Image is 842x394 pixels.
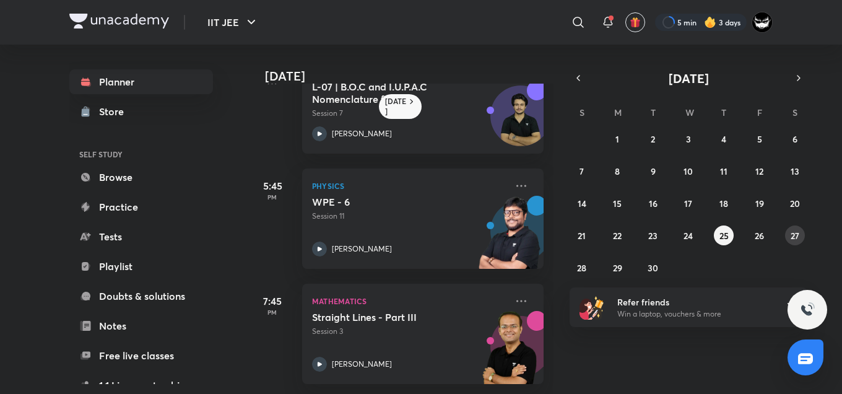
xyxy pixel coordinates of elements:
button: IIT JEE [200,10,266,35]
a: Tests [69,224,213,249]
a: Browse [69,165,213,190]
h6: SELF STUDY [69,144,213,165]
p: [PERSON_NAME] [332,128,392,139]
button: September 21, 2025 [572,225,592,245]
button: September 10, 2025 [679,161,698,181]
p: Win a laptop, vouchers & more [617,309,770,320]
button: September 6, 2025 [785,129,805,149]
button: September 5, 2025 [750,129,770,149]
h5: 5:45 [248,178,297,193]
h5: WPE - 6 [312,196,466,208]
abbr: Monday [614,107,622,118]
button: September 20, 2025 [785,193,805,213]
button: September 26, 2025 [750,225,770,245]
abbr: September 10, 2025 [684,165,693,177]
abbr: September 3, 2025 [686,133,691,145]
abbr: September 19, 2025 [755,198,764,209]
h6: [DATE] [385,97,407,116]
a: Practice [69,195,213,219]
button: September 29, 2025 [607,258,627,278]
button: [DATE] [587,69,790,87]
a: Free live classes [69,343,213,368]
abbr: September 15, 2025 [613,198,622,209]
button: September 11, 2025 [714,161,734,181]
a: Company Logo [69,14,169,32]
abbr: September 16, 2025 [649,198,658,209]
abbr: September 25, 2025 [719,230,729,242]
p: Mathematics [312,294,506,309]
abbr: September 12, 2025 [755,165,763,177]
button: September 4, 2025 [714,129,734,149]
p: PM [248,78,297,85]
button: September 18, 2025 [714,193,734,213]
img: referral [579,295,604,320]
button: September 25, 2025 [714,225,734,245]
abbr: Wednesday [685,107,694,118]
button: September 30, 2025 [643,258,663,278]
abbr: September 27, 2025 [791,230,799,242]
button: September 23, 2025 [643,225,663,245]
abbr: Sunday [579,107,584,118]
p: Physics [312,178,506,193]
abbr: September 6, 2025 [792,133,797,145]
h4: [DATE] [265,69,556,84]
button: September 19, 2025 [750,193,770,213]
p: Session 11 [312,211,506,222]
p: PM [248,309,297,316]
abbr: September 23, 2025 [648,230,658,242]
button: September 13, 2025 [785,161,805,181]
abbr: September 26, 2025 [755,230,764,242]
abbr: September 14, 2025 [578,198,586,209]
h5: Straight Lines - Part III [312,311,466,323]
abbr: September 2, 2025 [651,133,655,145]
abbr: Thursday [721,107,726,118]
img: avatar [630,17,641,28]
button: September 16, 2025 [643,193,663,213]
abbr: September 30, 2025 [648,262,658,274]
p: [PERSON_NAME] [332,243,392,255]
abbr: September 28, 2025 [577,262,586,274]
abbr: September 4, 2025 [721,133,726,145]
abbr: September 9, 2025 [651,165,656,177]
button: September 22, 2025 [607,225,627,245]
abbr: Friday [757,107,762,118]
abbr: September 22, 2025 [613,230,622,242]
button: September 2, 2025 [643,129,663,149]
abbr: Tuesday [651,107,656,118]
img: streak [704,16,716,28]
button: September 7, 2025 [572,161,592,181]
button: September 28, 2025 [572,258,592,278]
p: Session 3 [312,326,506,337]
div: Store [99,104,131,119]
img: Avatar [491,92,550,152]
abbr: September 18, 2025 [719,198,728,209]
a: Planner [69,69,213,94]
abbr: Saturday [792,107,797,118]
abbr: September 13, 2025 [791,165,799,177]
button: September 24, 2025 [679,225,698,245]
button: September 15, 2025 [607,193,627,213]
img: ARSH Khan [752,12,773,33]
abbr: September 17, 2025 [684,198,692,209]
button: September 17, 2025 [679,193,698,213]
a: Playlist [69,254,213,279]
button: September 14, 2025 [572,193,592,213]
h5: L-07 | B.O.C and I.U.P.A.C Nomenclature for jee Advanced 2027 [312,81,466,105]
h6: Refer friends [617,295,770,309]
abbr: September 21, 2025 [578,230,586,242]
abbr: September 5, 2025 [757,133,762,145]
button: September 9, 2025 [643,161,663,181]
a: Doubts & solutions [69,284,213,309]
abbr: September 20, 2025 [790,198,800,209]
button: September 1, 2025 [607,129,627,149]
a: Store [69,99,213,124]
button: September 27, 2025 [785,225,805,245]
button: avatar [625,12,645,32]
abbr: September 11, 2025 [720,165,727,177]
h5: 7:45 [248,294,297,309]
img: ttu [800,302,815,317]
button: September 3, 2025 [679,129,698,149]
span: [DATE] [669,70,709,87]
abbr: September 24, 2025 [684,230,693,242]
img: Company Logo [69,14,169,28]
